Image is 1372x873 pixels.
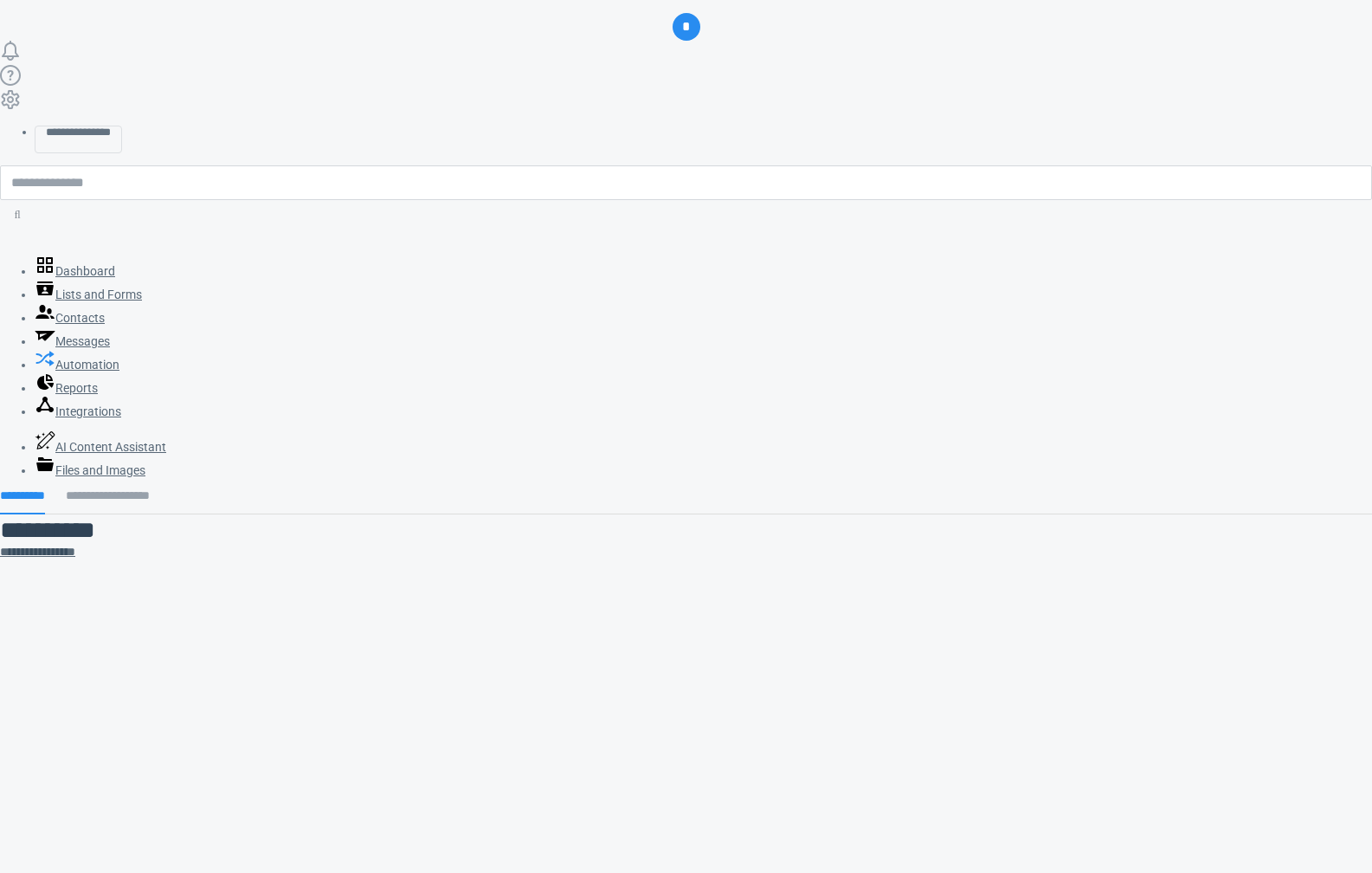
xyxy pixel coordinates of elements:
[55,334,110,348] span: Messages
[55,404,121,418] span: Integrations
[55,311,105,325] span: Contacts
[55,440,166,454] span: AI Content Assistant
[55,463,145,477] span: Files and Images
[35,288,142,301] a: Lists and Forms
[55,381,98,395] span: Reports
[35,334,110,348] a: Messages
[55,264,115,278] span: Dashboard
[35,264,115,278] a: Dashboard
[35,404,121,418] a: Integrations
[55,358,119,372] span: Automation
[35,440,166,454] a: AI Content Assistant
[35,463,145,477] a: Files and Images
[35,381,98,395] a: Reports
[35,311,105,325] a: Contacts
[55,288,142,301] span: Lists and Forms
[35,358,119,372] a: Automation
